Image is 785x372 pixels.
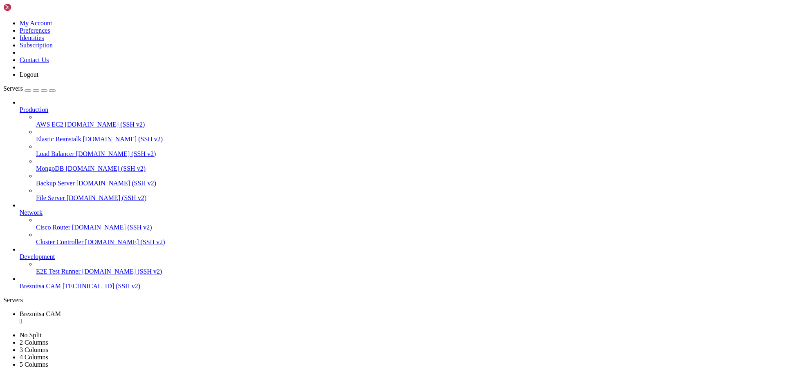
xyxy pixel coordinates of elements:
a: E2E Test Runner [DOMAIN_NAME] (SSH v2) [36,268,782,275]
span: [DOMAIN_NAME] (SSH v2) [76,180,157,187]
a: Logout [20,71,38,78]
span: Load Balancer [36,150,74,157]
li: Load Balancer [DOMAIN_NAME] (SSH v2) [36,143,782,158]
a: Development [20,253,782,261]
a: Cluster Controller [DOMAIN_NAME] (SSH v2) [36,238,782,246]
span: E2E Test Runner [36,268,81,275]
a: Breznitsa CAM [TECHNICAL_ID] (SSH v2) [20,283,782,290]
a: Cisco Router [DOMAIN_NAME] (SSH v2) [36,224,782,231]
a: 5 Columns [20,361,48,368]
li: Elastic Beanstalk [DOMAIN_NAME] (SSH v2) [36,128,782,143]
span: [DOMAIN_NAME] (SSH v2) [72,224,152,231]
a: Backup Server [DOMAIN_NAME] (SSH v2) [36,180,782,187]
div: Servers [3,296,782,304]
x-row: Linux vps-debian-11-basic-c1-r1-d25-eu-sof-1 5.10.0-14-amd64 #1 SMP Debian 5.10.113-1 ([DATE]) x8... [3,3,679,10]
span: Cisco Router [36,224,70,231]
span: Servers [3,85,23,92]
span: Development [20,253,55,260]
li: E2E Test Runner [DOMAIN_NAME] (SSH v2) [36,261,782,275]
a: No Split [20,332,42,339]
span: [DOMAIN_NAME] (SSH v2) [76,150,156,157]
span: Breznitsa CAM [20,283,61,290]
li: AWS EC2 [DOMAIN_NAME] (SSH v2) [36,114,782,128]
span: Breznitsa CAM [20,310,61,317]
a: File Server [DOMAIN_NAME] (SSH v2) [36,194,782,202]
a: MongoDB [DOMAIN_NAME] (SSH v2) [36,165,782,172]
x-row: The programs included with the Debian GNU/Linux system are free software; [3,17,679,24]
x-row: individual files in /usr/share/doc/*/copyright. [3,31,679,38]
span: debian@vps-debian-11-basic-c1-r1-d25-eu-sof-1 [3,66,150,72]
span: [DOMAIN_NAME] (SSH v2) [82,268,162,275]
img: Shellngn [3,3,50,11]
a: Contact Us [20,56,49,63]
span: Production [20,106,48,113]
li: Network [20,202,782,246]
span: Backup Server [36,180,75,187]
li: Backup Server [DOMAIN_NAME] (SSH v2) [36,172,782,187]
a: 4 Columns [20,354,48,361]
li: MongoDB [DOMAIN_NAME] (SSH v2) [36,158,782,172]
a: Breznitsa CAM [20,310,782,325]
a: Preferences [20,27,50,34]
a: Servers [3,85,56,92]
div: (49, 9) [172,66,175,73]
a: My Account [20,20,52,27]
x-row: Last login: [DATE] from [TECHNICAL_ID] [3,59,679,66]
span: [DOMAIN_NAME] (SSH v2) [67,194,147,201]
x-row: the exact distribution terms for each program are described in the [3,24,679,31]
x-row: Debian GNU/Linux comes with ABSOLUTELY NO WARRANTY, to the extent [3,45,679,52]
span: [DOMAIN_NAME] (SSH v2) [83,136,163,143]
li: Cluster Controller [DOMAIN_NAME] (SSH v2) [36,231,782,246]
span: File Server [36,194,65,201]
span: Elastic Beanstalk [36,136,81,143]
span: [DOMAIN_NAME] (SSH v2) [65,165,146,172]
a: Production [20,106,782,114]
span: Cluster Controller [36,238,83,245]
span: Network [20,209,43,216]
x-row: : $ [3,66,679,73]
a: 3 Columns [20,346,48,353]
span: [TECHNICAL_ID] (SSH v2) [63,283,140,290]
span: [DOMAIN_NAME] (SSH v2) [85,238,165,245]
a: Identities [20,34,44,41]
span: MongoDB [36,165,64,172]
li: Development [20,246,782,275]
li: Cisco Router [DOMAIN_NAME] (SSH v2) [36,216,782,231]
a: AWS EC2 [DOMAIN_NAME] (SSH v2) [36,121,782,128]
span: AWS EC2 [36,121,63,128]
li: Production [20,99,782,202]
span: [DOMAIN_NAME] (SSH v2) [65,121,145,128]
li: Breznitsa CAM [TECHNICAL_ID] (SSH v2) [20,275,782,290]
x-row: permitted by applicable law. [3,52,679,59]
span: ~ [154,66,157,72]
a: 2 Columns [20,339,48,346]
a: Elastic Beanstalk [DOMAIN_NAME] (SSH v2) [36,136,782,143]
a: Network [20,209,782,216]
li: File Server [DOMAIN_NAME] (SSH v2) [36,187,782,202]
a: Subscription [20,42,53,49]
a:  [20,318,782,325]
a: Load Balancer [DOMAIN_NAME] (SSH v2) [36,150,782,158]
